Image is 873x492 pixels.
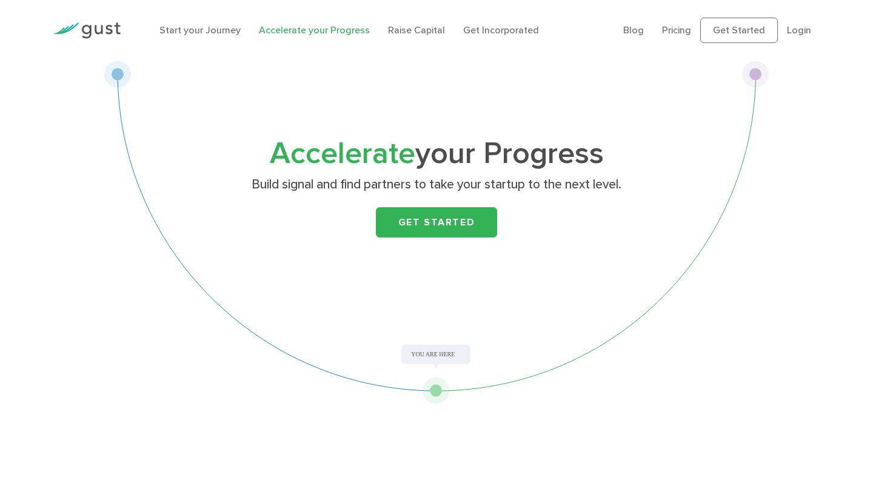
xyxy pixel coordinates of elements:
[259,24,370,36] a: Accelerate your Progress
[623,24,644,36] a: Blog
[787,24,811,36] a: Login
[662,24,691,36] a: Pricing
[197,140,676,168] h1: your Progress
[270,136,415,171] span: Accelerate
[376,207,497,238] a: Get Started
[700,18,778,43] a: Get Started
[202,176,672,193] p: Build signal and find partners to take your startup to the next level.
[159,24,241,36] a: Start your Journey
[463,24,539,36] a: Get Incorporated
[53,22,121,39] img: Gust Logo
[388,24,445,36] a: Raise Capital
